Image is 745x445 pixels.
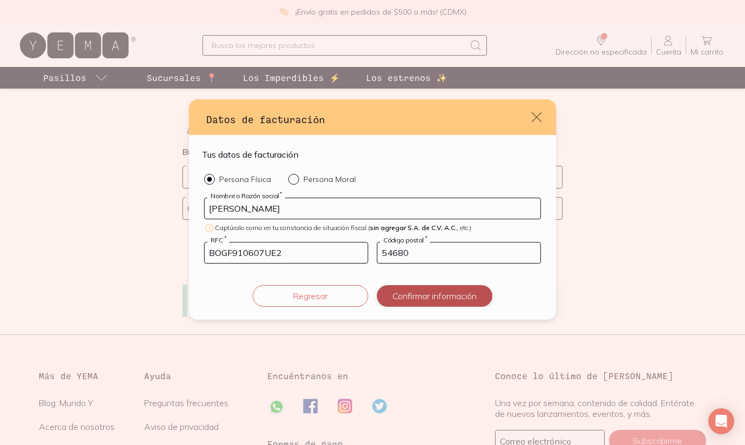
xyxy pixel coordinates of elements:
[303,174,356,184] p: Persona Moral
[189,99,556,320] div: default
[206,112,530,126] h3: Datos de facturación
[370,224,458,232] span: sin agregar S.A. de C.V, A.C.,
[219,174,271,184] p: Persona Física
[253,285,368,307] button: Regresar
[215,224,471,232] span: Captúralo como en tu constancia de situación fiscal ( etc.)
[708,408,734,434] div: Open Intercom Messenger
[380,236,430,244] label: Código postal
[202,148,299,161] h4: Tus datos de facturación
[207,192,285,200] label: Nombre o Razón social
[207,236,229,244] label: RFC
[377,285,492,307] button: Confirmar información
